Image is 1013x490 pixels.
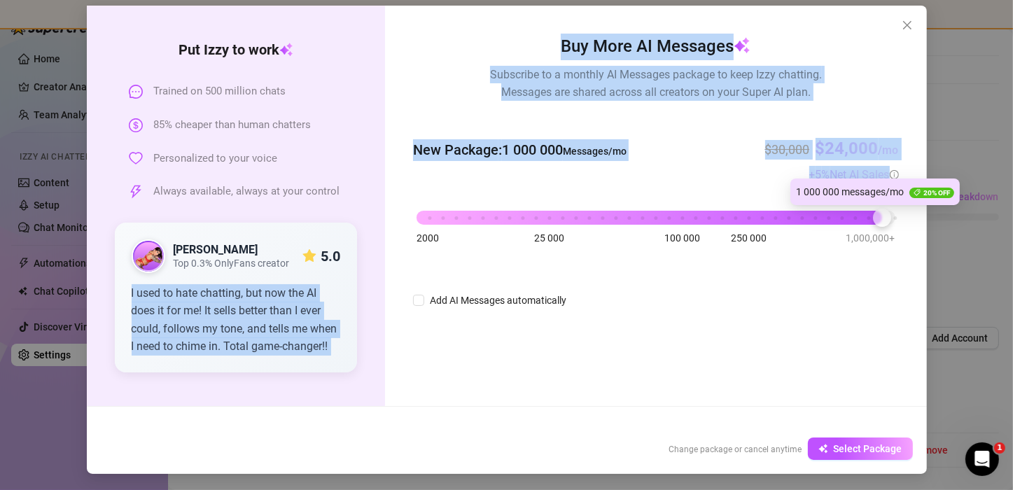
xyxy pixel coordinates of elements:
button: Select Package [808,437,913,460]
span: 2000 [417,230,439,246]
span: Messages/mo [563,146,627,157]
strong: [PERSON_NAME] [174,243,258,256]
h3: $24,000 [816,138,899,160]
div: I used to hate chatting, but now the AI does it for me! It sells better than I ever could, follow... [132,284,341,356]
span: dollar [129,118,143,132]
img: public [133,241,164,272]
span: 20 % OFF [909,188,954,198]
span: tag [914,189,921,196]
div: Net AI Sales [830,166,899,183]
button: Close [896,14,918,36]
span: Change package or cancel anytime [669,444,802,454]
span: Trained on 500 million chats [154,83,286,100]
del: $30,000 [765,142,810,157]
div: Add AI Messages automatically [430,293,566,308]
strong: 5.0 [321,248,340,265]
span: 250 000 [731,230,767,246]
span: New Package : 1 000 000 [413,139,627,161]
span: close [902,20,913,31]
span: 25 000 [534,230,564,246]
span: Personalized to your voice [154,150,278,167]
span: + 5 % [809,168,899,181]
span: 1,000,000+ [846,230,895,246]
span: Buy More AI Messages [561,34,750,60]
span: Select Package [834,443,902,454]
span: /mo [879,143,899,157]
span: Always available, always at your control [154,183,340,200]
span: 85% cheaper than human chatters [154,117,312,134]
span: star [302,249,316,263]
iframe: Intercom live chat [965,442,999,476]
span: 1 000 000 messages/mo [796,186,904,197]
span: Top 0.3% OnlyFans creator [174,258,290,269]
span: info-circle [890,170,899,179]
span: heart [129,151,143,165]
span: 100 000 [664,230,700,246]
span: message [129,85,143,99]
span: thunderbolt [129,185,143,199]
span: 1 [994,442,1005,454]
span: Close [896,20,918,31]
strong: Put Izzy to work [179,41,293,58]
span: Subscribe to a monthly AI Messages package to keep Izzy chatting. Messages are shared across all ... [490,66,822,101]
